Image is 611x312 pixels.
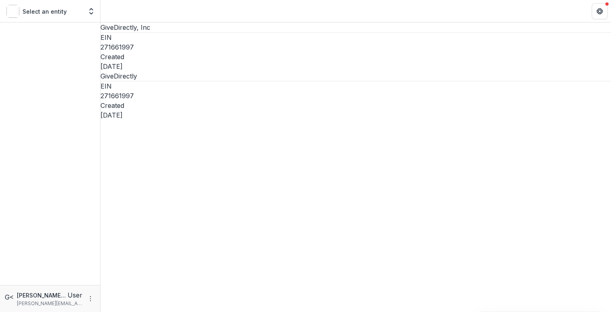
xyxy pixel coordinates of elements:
[86,294,95,304] button: More
[6,5,19,18] img: Select an entity
[100,33,611,42] dt: EIN
[5,292,14,302] div: Gabrielle <gabrielle.alicino@givedirectly.org>
[86,3,97,19] button: Open entity switcher
[100,42,611,52] dd: 271661997
[23,7,67,16] p: Select an entity
[100,71,611,81] p: GiveDirectly
[100,23,611,32] p: GiveDirectly, Inc
[100,62,611,71] dd: [DATE]
[17,291,68,300] p: [PERSON_NAME] <[PERSON_NAME][EMAIL_ADDRESS][PERSON_NAME][DOMAIN_NAME]>
[100,52,611,62] dt: Created
[100,71,611,120] a: GiveDirectlyEIN271661997Created[DATE]
[100,91,611,101] dd: 271661997
[592,3,608,19] button: Get Help
[100,101,611,110] dt: Created
[17,300,82,307] p: [PERSON_NAME][EMAIL_ADDRESS][PERSON_NAME][DOMAIN_NAME]
[68,290,82,300] p: User
[100,81,611,91] dt: EIN
[100,23,611,71] a: GiveDirectly, IncEIN271661997Created[DATE]
[100,110,611,120] dd: [DATE]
